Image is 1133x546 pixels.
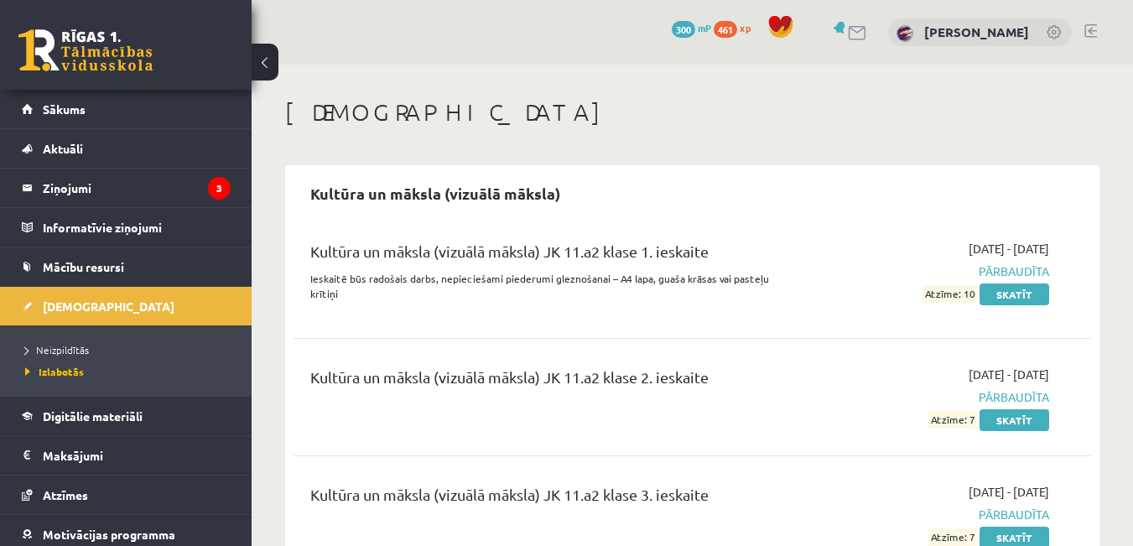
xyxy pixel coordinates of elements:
[22,90,231,128] a: Sākums
[25,343,89,356] span: Neizpildītās
[980,283,1049,305] a: Skatīt
[969,366,1049,383] span: [DATE] - [DATE]
[310,483,794,514] div: Kultūra un māksla (vizuālā māksla) JK 11.a2 klase 3. ieskaite
[928,411,977,429] span: Atzīme: 7
[43,487,88,502] span: Atzīmes
[980,409,1049,431] a: Skatīt
[294,174,577,213] h2: Kultūra un māksla (vizuālā māksla)
[25,342,235,357] a: Neizpildītās
[740,21,751,34] span: xp
[25,364,235,379] a: Izlabotās
[43,169,231,207] legend: Ziņojumi
[43,408,143,424] span: Digitālie materiāli
[698,21,711,34] span: mP
[897,25,913,42] img: Nikola Viljanta Nagle
[714,21,759,34] a: 461 xp
[22,129,231,168] a: Aktuāli
[969,483,1049,501] span: [DATE] - [DATE]
[923,285,977,303] span: Atzīme: 10
[43,101,86,117] span: Sākums
[43,527,175,542] span: Motivācijas programma
[714,21,737,38] span: 461
[819,506,1049,523] span: Pārbaudīta
[310,240,794,271] div: Kultūra un māksla (vizuālā māksla) JK 11.a2 klase 1. ieskaite
[22,476,231,514] a: Atzīmes
[43,299,174,314] span: [DEMOGRAPHIC_DATA]
[43,208,231,247] legend: Informatīvie ziņojumi
[43,259,124,274] span: Mācību resursi
[43,141,83,156] span: Aktuāli
[43,436,231,475] legend: Maksājumi
[22,208,231,247] a: Informatīvie ziņojumi
[22,397,231,435] a: Digitālie materiāli
[22,169,231,207] a: Ziņojumi3
[25,365,84,378] span: Izlabotās
[819,263,1049,280] span: Pārbaudīta
[928,528,977,546] span: Atzīme: 7
[285,98,1099,127] h1: [DEMOGRAPHIC_DATA]
[22,436,231,475] a: Maksājumi
[22,287,231,325] a: [DEMOGRAPHIC_DATA]
[819,388,1049,406] span: Pārbaudīta
[969,240,1049,257] span: [DATE] - [DATE]
[310,271,794,301] p: Ieskaitē būs radošais darbs, nepieciešami piederumi gleznošanai – A4 lapa, guaša krāsas vai paste...
[22,247,231,286] a: Mācību resursi
[18,29,153,71] a: Rīgas 1. Tālmācības vidusskola
[924,23,1029,40] a: [PERSON_NAME]
[208,177,231,200] i: 3
[310,366,794,397] div: Kultūra un māksla (vizuālā māksla) JK 11.a2 klase 2. ieskaite
[672,21,711,34] a: 300 mP
[672,21,695,38] span: 300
